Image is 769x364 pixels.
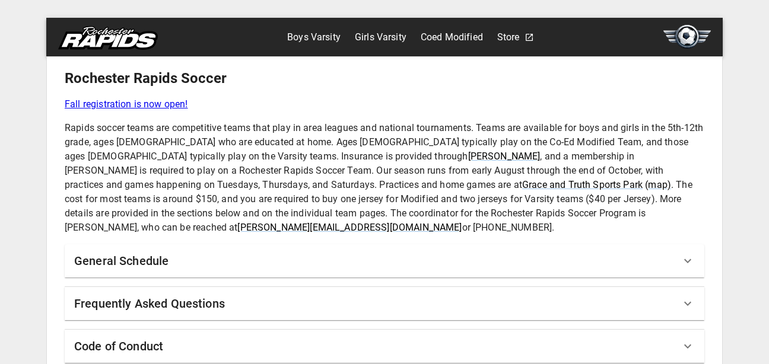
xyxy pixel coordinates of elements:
[355,28,406,47] a: Girls Varsity
[58,26,158,50] img: rapids.svg
[522,179,643,190] a: Grace and Truth Sports Park
[74,294,225,313] h6: Frequently Asked Questions
[74,251,169,270] h6: General Schedule
[237,222,462,233] a: [PERSON_NAME][EMAIL_ADDRESS][DOMAIN_NAME]
[65,121,704,235] p: Rapids soccer teams are competitive teams that play in area leagues and national tournaments. Tea...
[645,179,671,190] a: (map)
[65,97,704,111] a: Fall registration is now open!
[287,28,341,47] a: Boys Varsity
[468,151,541,162] a: [PERSON_NAME]
[65,287,704,320] div: Frequently Asked Questions
[65,244,704,277] div: General Schedule
[65,69,704,88] h5: Rochester Rapids Soccer
[65,330,704,363] div: Code of Conduct
[421,28,483,47] a: Coed Modified
[663,25,711,49] img: soccer.svg
[74,337,163,356] h6: Code of Conduct
[497,28,520,47] a: Store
